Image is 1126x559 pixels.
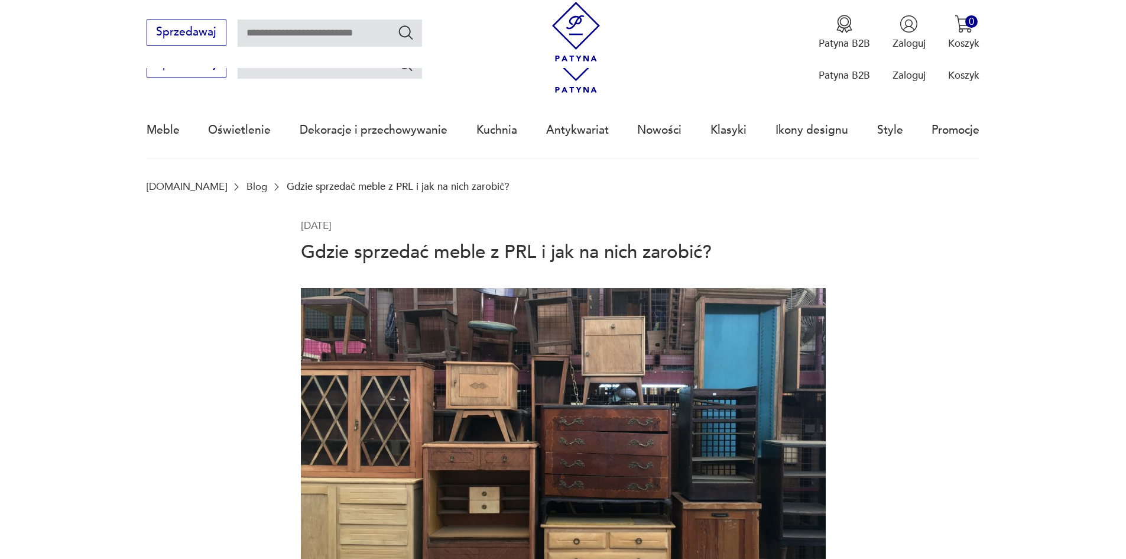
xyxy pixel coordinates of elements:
[397,56,414,73] button: Szukaj
[208,103,271,157] a: Oświetlenie
[546,2,606,62] img: Patyna - sklep z meblami i dekoracjami vintage
[948,37,979,50] p: Koszyk
[819,69,870,82] p: Patyna B2B
[147,28,226,38] a: Sprzedawaj
[965,15,978,28] div: 0
[893,37,926,50] p: Zaloguj
[476,103,517,157] a: Kuchnia
[819,15,870,50] a: Ikona medaluPatyna B2B
[147,20,226,46] button: Sprzedawaj
[301,219,826,233] p: [DATE]
[955,15,973,33] img: Ikona koszyka
[397,24,414,41] button: Szukaj
[932,103,979,157] a: Promocje
[877,103,903,157] a: Style
[819,37,870,50] p: Patyna B2B
[893,69,926,82] p: Zaloguj
[948,69,979,82] p: Koszyk
[300,103,447,157] a: Dekoracje i przechowywanie
[546,103,609,157] a: Antykwariat
[147,103,180,157] a: Meble
[147,60,226,70] a: Sprzedawaj
[819,15,870,50] button: Patyna B2B
[775,103,848,157] a: Ikony designu
[246,182,267,192] a: Blog
[893,15,926,50] button: Zaloguj
[900,15,918,33] img: Ikonka użytkownika
[287,182,509,192] p: Gdzie sprzedać meble z PRL i jak na nich zarobić?
[637,103,682,157] a: Nowości
[948,15,979,50] button: 0Koszyk
[301,240,826,265] h1: Gdzie sprzedać meble z PRL i jak na nich zarobić?
[147,182,227,192] a: [DOMAIN_NAME]
[710,103,747,157] a: Klasyki
[835,15,854,33] img: Ikona medalu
